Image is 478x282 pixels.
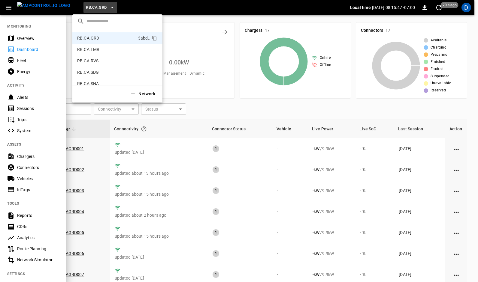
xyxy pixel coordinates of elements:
div: copy [151,34,158,42]
p: RB.CA.RVS [77,58,98,64]
button: Network [126,88,160,100]
p: RB.CA.GRD [77,35,99,41]
p: RB.CA.SDG [77,69,99,75]
p: RB.CA.LMR [77,46,99,52]
p: RB.CA.SNA [77,81,99,87]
